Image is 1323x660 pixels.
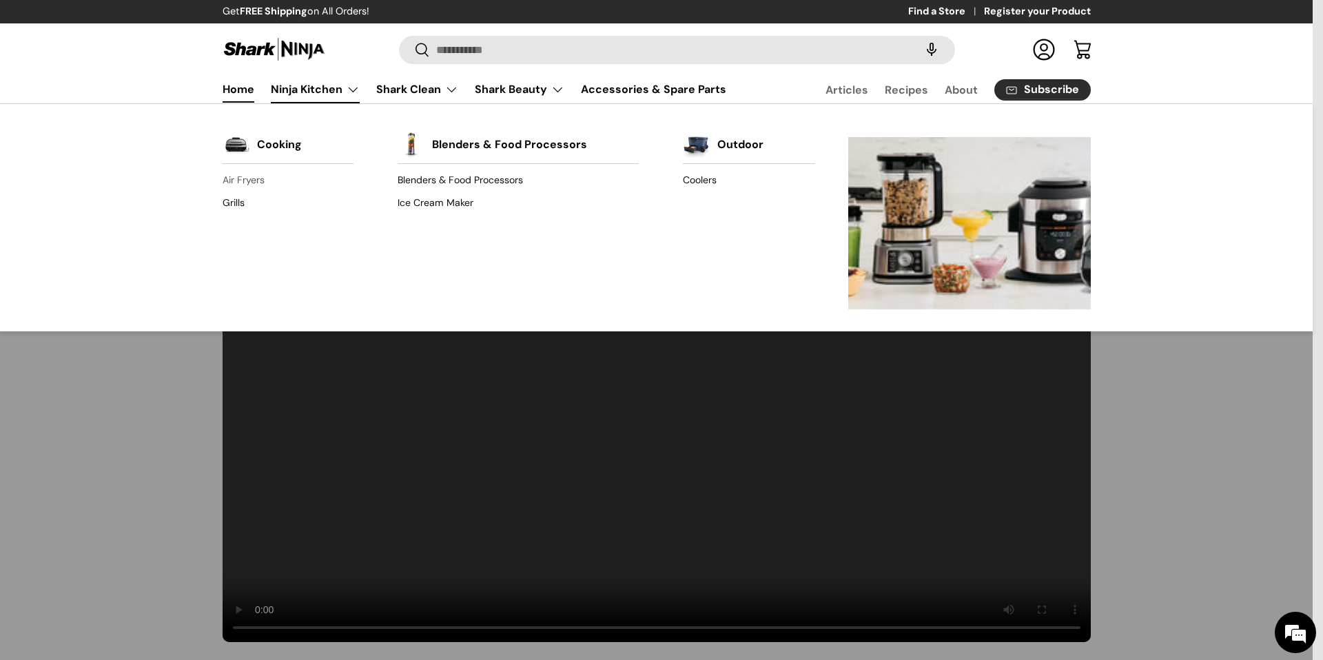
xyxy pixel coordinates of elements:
summary: Shark Beauty [466,76,573,103]
a: Register your Product [984,4,1091,19]
nav: Primary [223,76,726,103]
a: Home [223,76,254,103]
strong: FREE Shipping [240,5,307,17]
summary: Ninja Kitchen [263,76,368,103]
a: Recipes [885,76,928,103]
speech-search-button: Search by voice [910,34,954,65]
a: Accessories & Spare Parts [581,76,726,103]
a: Find a Store [908,4,984,19]
summary: Shark Clean [368,76,466,103]
a: About [945,76,978,103]
span: Subscribe [1024,84,1079,95]
img: Shark Ninja Philippines [223,36,326,63]
a: Articles [825,76,868,103]
nav: Secondary [792,76,1091,103]
a: Subscribe [994,79,1091,101]
p: Get on All Orders! [223,4,369,19]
